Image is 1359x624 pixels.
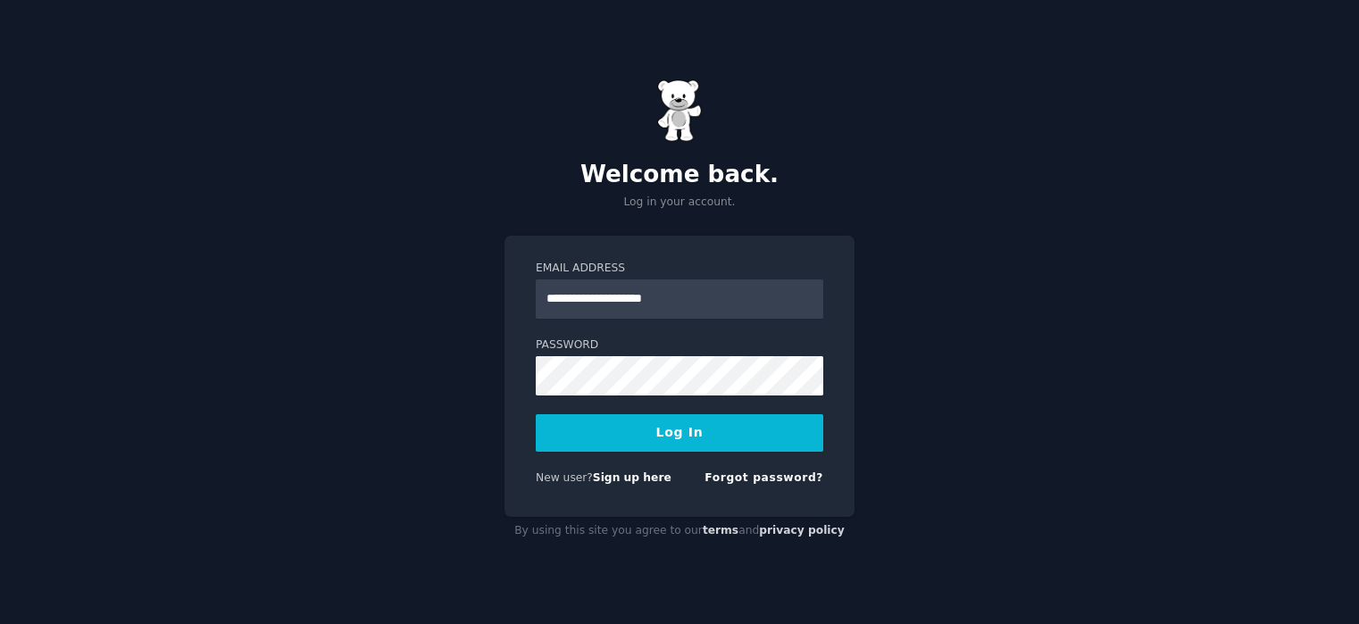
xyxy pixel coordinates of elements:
h2: Welcome back. [504,161,855,189]
img: Gummy Bear [657,79,702,142]
a: Forgot password? [705,471,823,484]
p: Log in your account. [504,195,855,211]
span: New user? [536,471,593,484]
a: Sign up here [593,471,671,484]
button: Log In [536,414,823,452]
div: By using this site you agree to our and [504,517,855,545]
label: Email Address [536,261,823,277]
label: Password [536,337,823,354]
a: privacy policy [759,524,845,537]
a: terms [703,524,738,537]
